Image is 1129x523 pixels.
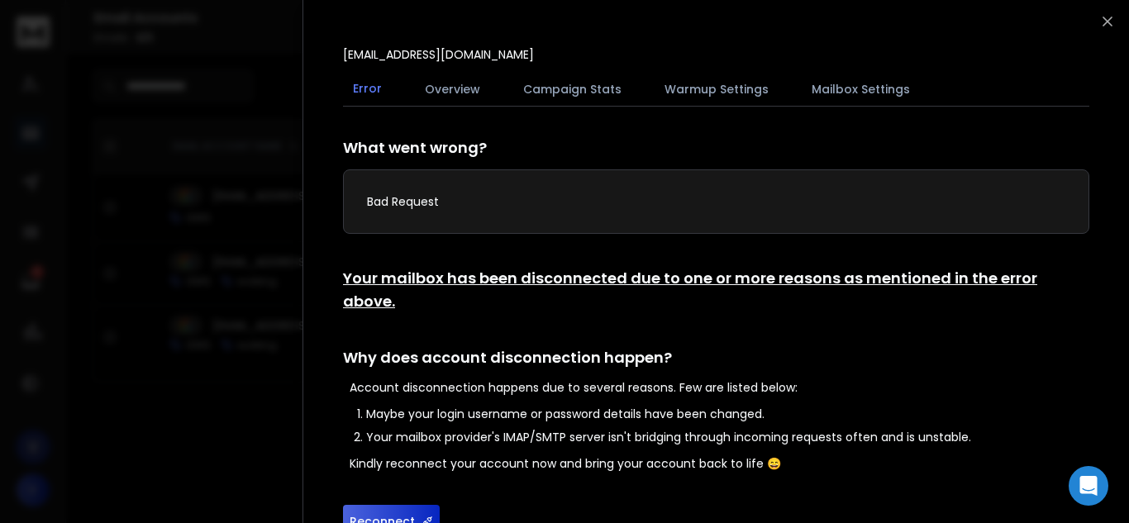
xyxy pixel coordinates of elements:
[343,136,1089,159] h1: What went wrong?
[655,71,779,107] button: Warmup Settings
[343,346,1089,369] h1: Why does account disconnection happen?
[350,379,1089,396] p: Account disconnection happens due to several reasons. Few are listed below:
[343,267,1089,313] h1: Your mailbox has been disconnected due to one or more reasons as mentioned in the error above.
[802,71,920,107] button: Mailbox Settings
[343,46,534,63] p: [EMAIL_ADDRESS][DOMAIN_NAME]
[366,429,1089,445] li: Your mailbox provider's IMAP/SMTP server isn't bridging through incoming requests often and is un...
[343,70,392,108] button: Error
[1069,466,1108,506] div: Open Intercom Messenger
[415,71,490,107] button: Overview
[513,71,631,107] button: Campaign Stats
[367,193,1065,210] p: Bad Request
[366,406,1089,422] li: Maybe your login username or password details have been changed.
[350,455,1089,472] p: Kindly reconnect your account now and bring your account back to life 😄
